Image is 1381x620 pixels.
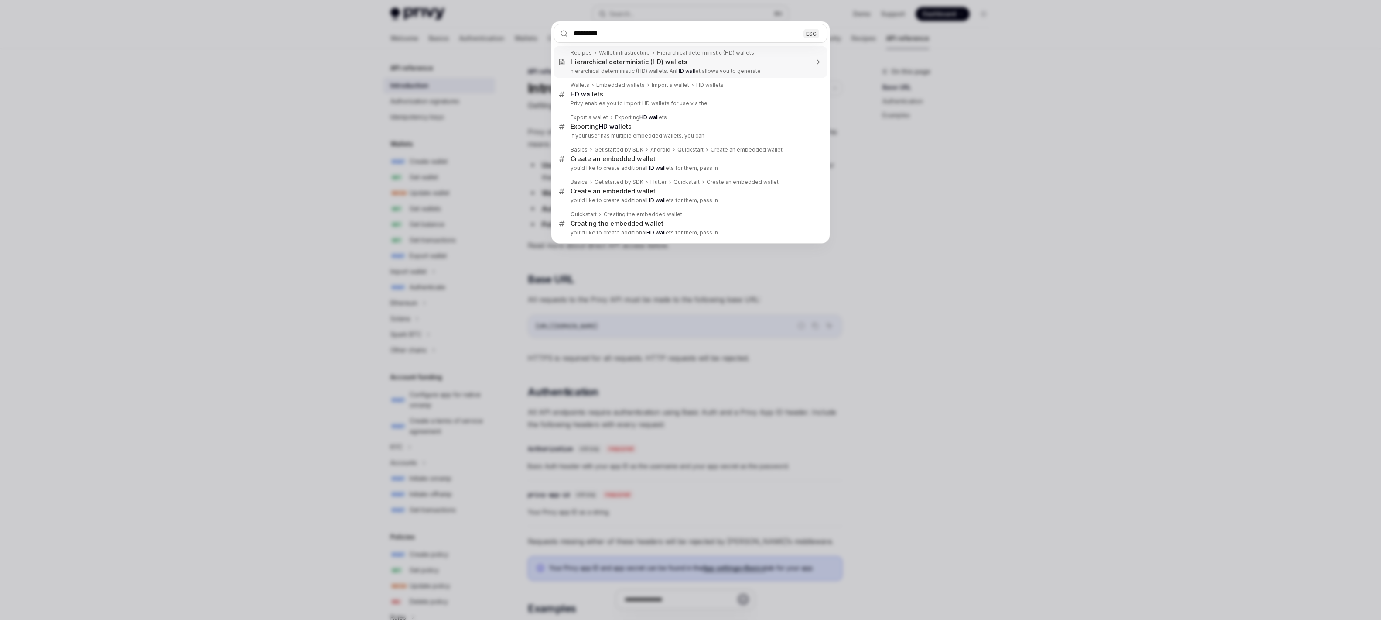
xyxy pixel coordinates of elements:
[652,82,689,89] div: Import a wallet
[571,114,608,121] div: Export a wallet
[571,155,656,163] div: Create an embedded wallet
[571,187,656,195] div: Create an embedded wallet
[571,90,592,98] b: HD wal
[639,114,657,121] b: HD wal
[571,100,809,107] p: Privy enables you to import HD wallets for use via the
[571,211,597,218] div: Quickstart
[571,90,603,98] div: lets
[595,146,643,153] div: Get started by SDK
[707,179,779,186] div: Create an embedded wallet
[571,123,632,131] div: Exporting lets
[696,82,724,89] div: HD wallets
[803,29,819,38] div: ESC
[571,229,809,236] p: you'd like to create additional lets for them, pass in
[571,197,809,204] p: you'd like to create additional lets for them, pass in
[571,68,809,75] p: hierarchical deterministic (HD) wallets. An let allows you to generate
[711,146,783,153] div: Create an embedded wallet
[604,211,682,218] div: Creating the embedded wallet
[599,123,620,130] b: HD wal
[650,179,667,186] div: Flutter
[677,146,704,153] div: Quickstart
[571,165,809,172] p: you'd like to create additional lets for them, pass in
[595,179,643,186] div: Get started by SDK
[571,58,687,66] div: Hierarchical deterministic (HD) wallets
[571,49,592,56] div: Recipes
[650,146,670,153] div: Android
[676,68,694,74] b: HD wal
[646,165,664,171] b: HD wal
[615,114,667,121] div: Exporting lets
[571,132,809,139] p: If your user has multiple embedded wallets, you can
[571,179,588,186] div: Basics
[599,49,650,56] div: Wallet infrastructure
[571,146,588,153] div: Basics
[596,82,645,89] div: Embedded wallets
[646,229,664,236] b: HD wal
[657,49,754,56] div: Hierarchical deterministic (HD) wallets
[673,179,700,186] div: Quickstart
[571,82,589,89] div: Wallets
[646,197,664,203] b: HD wal
[571,220,663,227] div: Creating the embedded wallet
